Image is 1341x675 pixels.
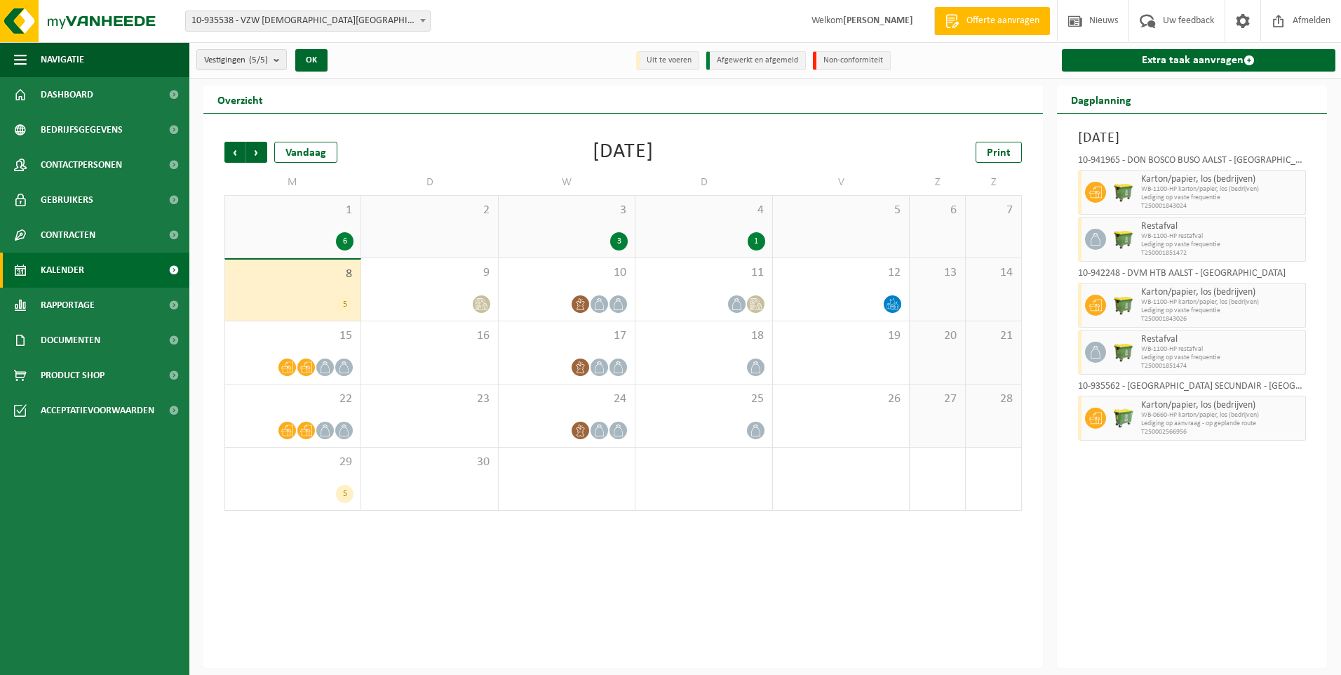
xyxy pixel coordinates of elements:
div: 10-941965 - DON BOSCO BUSO AALST - [GEOGRAPHIC_DATA] [1078,156,1307,170]
span: T250001851474 [1141,362,1302,370]
span: Vestigingen [204,50,268,71]
span: Navigatie [41,42,84,77]
span: 8 [232,267,353,282]
div: 10-942248 - DVM HTB AALST - [GEOGRAPHIC_DATA] [1078,269,1307,283]
span: 5 [780,203,902,218]
a: Extra taak aanvragen [1062,49,1336,72]
strong: [PERSON_NAME] [843,15,913,26]
span: Lediging op vaste frequentie [1141,241,1302,249]
span: 20 [917,328,958,344]
span: 3 [506,203,628,218]
span: 23 [368,392,490,407]
span: 2 [368,203,490,218]
div: 1 [748,232,765,250]
span: Acceptatievoorwaarden [41,393,154,428]
span: Rapportage [41,288,95,323]
span: WB-1100-HP restafval [1141,232,1302,241]
div: 10-935562 - [GEOGRAPHIC_DATA] SECUNDAIR - [GEOGRAPHIC_DATA] [1078,382,1307,396]
td: W [499,170,635,195]
span: 7 [973,203,1014,218]
span: T250001851472 [1141,249,1302,258]
span: 1 [232,203,353,218]
span: 30 [368,455,490,470]
span: 17 [506,328,628,344]
div: 5 [336,485,353,503]
li: Afgewerkt en afgemeld [706,51,806,70]
td: V [773,170,910,195]
button: OK [295,49,328,72]
h2: Overzicht [203,86,277,113]
span: 19 [780,328,902,344]
div: Vandaag [274,142,337,163]
span: Karton/papier, los (bedrijven) [1141,287,1302,298]
span: 25 [642,392,764,407]
span: 6 [917,203,958,218]
td: M [224,170,361,195]
div: [DATE] [593,142,654,163]
span: 10-935538 - VZW PRIESTER DAENS COLLEGE - AALST [185,11,431,32]
h2: Dagplanning [1057,86,1145,113]
td: Z [910,170,966,195]
span: Documenten [41,323,100,358]
span: T250001843024 [1141,202,1302,210]
span: WB-1100-HP restafval [1141,345,1302,354]
span: WB-1100-HP karton/papier, los (bedrijven) [1141,185,1302,194]
img: WB-1100-HPE-GN-50 [1113,295,1134,316]
span: 12 [780,265,902,281]
span: 28 [973,392,1014,407]
span: Restafval [1141,334,1302,345]
span: Karton/papier, los (bedrijven) [1141,400,1302,411]
span: WB-0660-HP karton/papier, los (bedrijven) [1141,411,1302,420]
span: 18 [642,328,764,344]
span: Karton/papier, los (bedrijven) [1141,174,1302,185]
span: 9 [368,265,490,281]
div: 6 [336,232,353,250]
span: 26 [780,392,902,407]
span: Offerte aanvragen [963,14,1043,28]
span: Restafval [1141,221,1302,232]
span: Lediging op aanvraag - op geplande route [1141,420,1302,428]
button: Vestigingen(5/5) [196,49,287,70]
span: 11 [642,265,764,281]
span: Product Shop [41,358,105,393]
span: Vorige [224,142,245,163]
span: Dashboard [41,77,93,112]
span: 29 [232,455,353,470]
li: Non-conformiteit [813,51,891,70]
span: Gebruikers [41,182,93,218]
span: Print [987,147,1011,159]
count: (5/5) [249,55,268,65]
li: Uit te voeren [636,51,699,70]
img: WB-1100-HPE-GN-50 [1113,229,1134,250]
td: D [361,170,498,195]
span: 10-935538 - VZW PRIESTER DAENS COLLEGE - AALST [186,11,430,31]
img: WB-1100-HPE-GN-50 [1113,182,1134,203]
td: Z [966,170,1022,195]
span: 14 [973,265,1014,281]
span: 13 [917,265,958,281]
span: Lediging op vaste frequentie [1141,307,1302,315]
span: 4 [642,203,764,218]
span: Volgende [246,142,267,163]
a: Print [976,142,1022,163]
span: 15 [232,328,353,344]
div: 3 [610,232,628,250]
span: Kalender [41,253,84,288]
span: Lediging op vaste frequentie [1141,354,1302,362]
span: 22 [232,392,353,407]
span: 16 [368,328,490,344]
span: T250002566956 [1141,428,1302,436]
img: WB-1100-HPE-GN-50 [1113,342,1134,363]
span: T250001843026 [1141,315,1302,323]
td: D [635,170,772,195]
span: 21 [973,328,1014,344]
div: 5 [336,295,353,314]
span: WB-1100-HP karton/papier, los (bedrijven) [1141,298,1302,307]
h3: [DATE] [1078,128,1307,149]
span: Contactpersonen [41,147,122,182]
span: Lediging op vaste frequentie [1141,194,1302,202]
span: 10 [506,265,628,281]
span: Bedrijfsgegevens [41,112,123,147]
img: WB-0660-HPE-GN-50 [1113,408,1134,429]
span: Contracten [41,218,95,253]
